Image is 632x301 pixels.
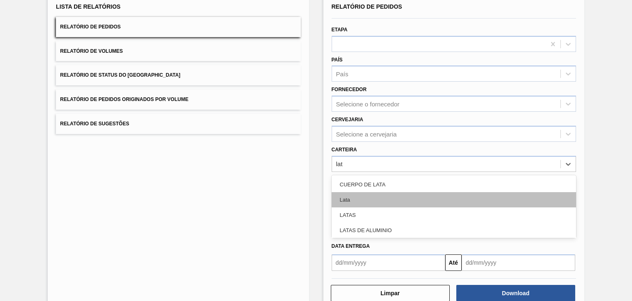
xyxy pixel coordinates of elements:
span: Data Entrega [332,243,370,249]
div: Lata [332,192,576,207]
label: Etapa [332,27,348,33]
button: Relatório de Status do [GEOGRAPHIC_DATA] [56,65,300,85]
span: Relatório de Sugestões [60,121,129,127]
div: Selecione a cervejaria [336,130,397,137]
button: Relatório de Volumes [56,41,300,61]
input: dd/mm/yyyy [462,254,575,271]
input: dd/mm/yyyy [332,254,445,271]
span: Relatório de Status do [GEOGRAPHIC_DATA] [60,72,180,78]
div: LATAS [332,207,576,223]
label: Carteira [332,147,357,153]
div: Selecione o fornecedor [336,101,400,108]
span: Relatório de Pedidos Originados por Volume [60,96,188,102]
button: Até [445,254,462,271]
button: Relatório de Pedidos Originados por Volume [56,89,300,110]
span: Relatório de Pedidos [60,24,121,30]
label: Fornecedor [332,87,367,92]
div: LATAS DE ALUMINIO [332,223,576,238]
div: País [336,71,349,78]
label: País [332,57,343,63]
button: Relatório de Pedidos [56,17,300,37]
span: Relatório de Pedidos [332,3,402,10]
div: CUERPO DE LATA [332,177,576,192]
button: Relatório de Sugestões [56,114,300,134]
label: Cervejaria [332,117,363,122]
span: Lista de Relatórios [56,3,121,10]
span: Relatório de Volumes [60,48,123,54]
